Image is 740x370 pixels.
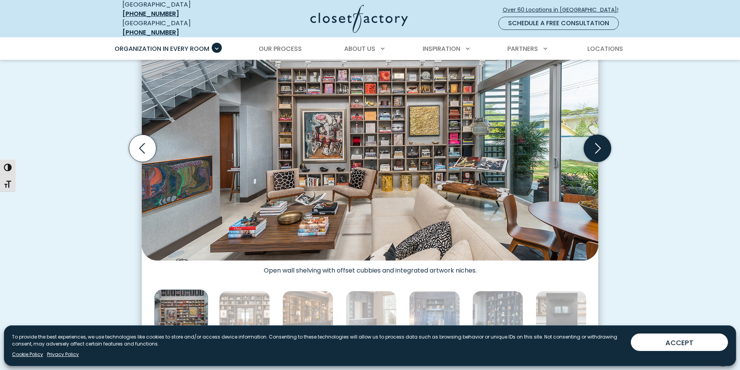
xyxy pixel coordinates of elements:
[142,22,598,261] img: Modern wall-to-wall shelving with grid layout and integrated art display
[587,44,623,53] span: Locations
[581,132,614,165] button: Next slide
[423,44,460,53] span: Inspiration
[282,291,333,342] img: Custom wood wall unit with built-in lighting, open display shelving, and lower closed cabinetry
[142,261,598,274] figcaption: Open wall shelving with offset cubbies and integrated artwork niches.
[12,334,625,347] p: To provide the best experiences, we use technologies like cookies to store and/or access device i...
[219,291,270,342] img: Grand library wall with built-in bookshelves and rolling ladder
[502,3,625,17] a: Over 60 Locations in [GEOGRAPHIC_DATA]!
[472,291,523,342] img: Floor-to-ceiling blue wall unit with brass rail ladder, open shelving
[344,44,375,53] span: About Us
[259,44,302,53] span: Our Process
[507,44,538,53] span: Partners
[346,291,397,342] img: Dark wood built-in cabinetry with upper and lower storage
[126,132,159,165] button: Previous slide
[122,19,235,37] div: [GEOGRAPHIC_DATA]
[115,44,209,53] span: Organization in Every Room
[47,351,79,358] a: Privacy Policy
[122,9,179,18] a: [PHONE_NUMBER]
[155,290,208,343] img: Modern wall-to-wall shelving with grid layout and integrated art display
[498,17,619,30] a: Schedule a Free Consultation
[409,291,460,342] img: Elegant navy blue built-in cabinetry with glass doors and open shelving
[503,6,625,14] span: Over 60 Locations in [GEOGRAPHIC_DATA]!
[536,291,587,342] img: Custom wall unit with wine storage, glass cabinetry, and floating wood shelves flanking a firepla...
[109,38,631,60] nav: Primary Menu
[12,351,43,358] a: Cookie Policy
[631,334,728,351] button: ACCEPT
[122,28,179,37] a: [PHONE_NUMBER]
[310,5,408,33] img: Closet Factory Logo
